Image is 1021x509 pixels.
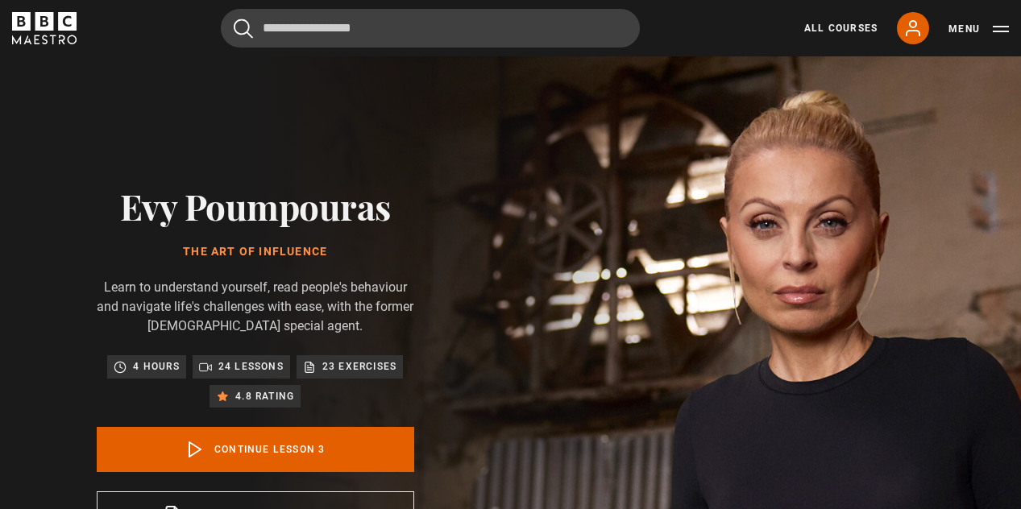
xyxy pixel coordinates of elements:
[97,278,414,336] p: Learn to understand yourself, read people's behaviour and navigate life's challenges with ease, w...
[221,9,640,48] input: Search
[948,21,1009,37] button: Toggle navigation
[218,358,284,375] p: 24 lessons
[234,19,253,39] button: Submit the search query
[804,21,878,35] a: All Courses
[97,185,414,226] h2: Evy Poumpouras
[322,358,396,375] p: 23 exercises
[133,358,179,375] p: 4 hours
[235,388,294,404] p: 4.8 rating
[97,427,414,472] a: Continue lesson 3
[12,12,77,44] svg: BBC Maestro
[97,246,414,259] h1: The Art of Influence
